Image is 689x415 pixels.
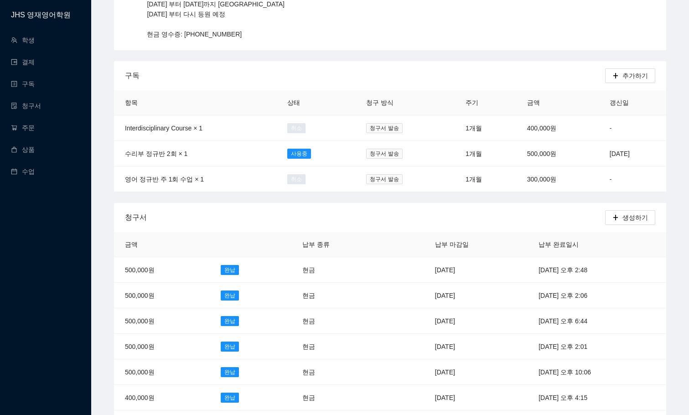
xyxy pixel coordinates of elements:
[291,283,383,308] td: 현금
[424,283,528,308] td: [DATE]
[528,334,666,359] td: [DATE] 오후 2:01
[221,367,239,377] span: 완납
[528,257,666,283] td: [DATE] 오후 2:48
[528,359,666,385] td: [DATE] 오후 10:06
[355,90,455,115] th: 청구 방식
[291,359,383,385] td: 현금
[114,283,210,308] td: 500,000원
[114,385,210,410] td: 400,000원
[291,308,383,334] td: 현금
[276,90,356,115] th: 상태
[114,257,210,283] td: 500,000원
[528,308,666,334] td: [DATE] 오후 6:44
[114,359,210,385] td: 500,000원
[605,68,655,83] button: plus추가하기
[114,141,276,166] td: 수리부 정규반 2회 × 1
[424,385,528,410] td: [DATE]
[599,166,666,192] td: -
[221,342,239,352] span: 완납
[11,36,35,44] a: team학생
[366,123,402,133] span: 청구서 발송
[424,257,528,283] td: [DATE]
[599,141,666,166] td: [DATE]
[516,141,599,166] td: 500,000원
[528,232,666,257] th: 납부 완료일시
[622,71,648,81] span: 추가하기
[528,385,666,410] td: [DATE] 오후 4:15
[424,359,528,385] td: [DATE]
[11,146,35,153] a: shopping상품
[125,204,605,230] div: 청구서
[366,174,402,184] span: 청구서 발송
[287,174,306,184] span: 취소
[287,123,306,133] span: 취소
[366,149,402,159] span: 청구서 발송
[114,115,276,141] td: Interdisciplinary Course × 1
[516,115,599,141] td: 400,000원
[11,124,35,131] a: shopping-cart주문
[114,90,276,115] th: 항목
[612,73,619,80] span: plus
[221,393,239,403] span: 완납
[599,90,666,115] th: 갱신일
[516,90,599,115] th: 금액
[221,290,239,301] span: 완납
[612,214,619,222] span: plus
[599,115,666,141] td: -
[11,58,35,66] a: wallet결제
[455,141,516,166] td: 1개월
[528,283,666,308] td: [DATE] 오후 2:06
[11,102,41,109] a: file-done청구서
[114,308,210,334] td: 500,000원
[516,166,599,192] td: 300,000원
[455,115,516,141] td: 1개월
[114,166,276,192] td: 영어 정규반 주 1회 수업 × 1
[114,232,210,257] th: 금액
[622,213,648,223] span: 생성하기
[291,232,383,257] th: 납부 종류
[291,257,383,283] td: 현금
[424,232,528,257] th: 납부 마감일
[455,90,516,115] th: 주기
[605,210,655,225] button: plus생성하기
[287,149,311,159] span: 사용중
[221,265,239,275] span: 완납
[11,168,35,175] a: calendar수업
[114,334,210,359] td: 500,000원
[291,334,383,359] td: 현금
[424,308,528,334] td: [DATE]
[455,166,516,192] td: 1개월
[291,385,383,410] td: 현금
[125,62,605,88] div: 구독
[11,80,35,88] a: profile구독
[221,316,239,326] span: 완납
[424,334,528,359] td: [DATE]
